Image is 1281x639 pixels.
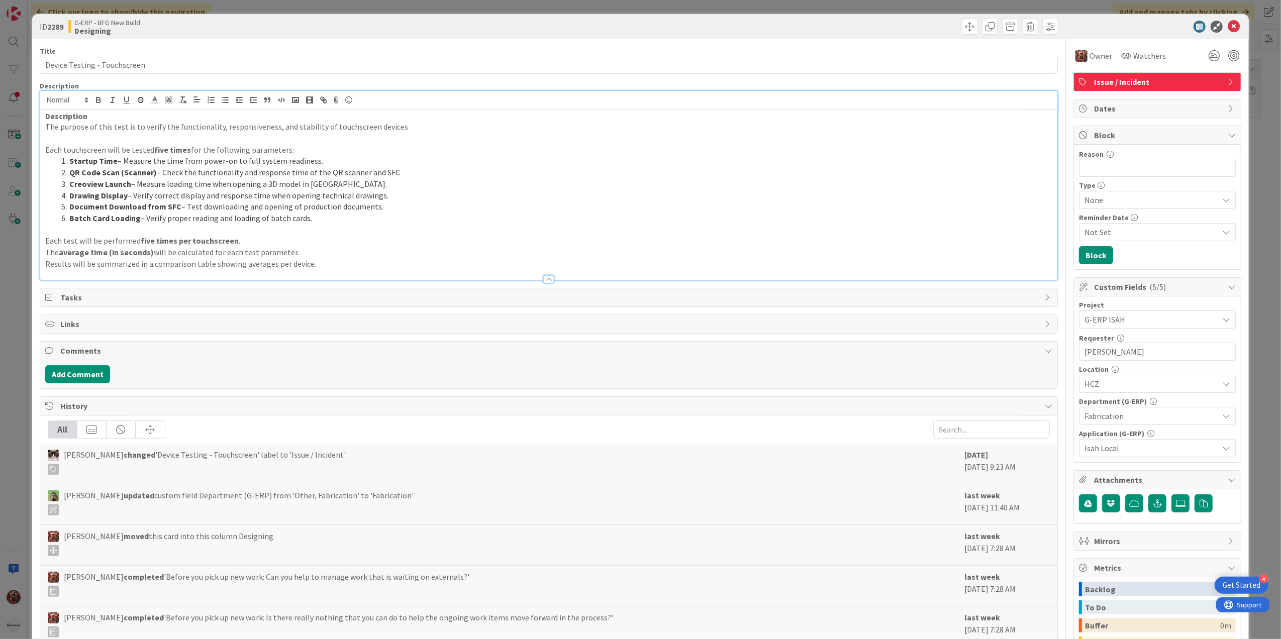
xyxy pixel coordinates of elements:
[60,345,1040,357] span: Comments
[1094,129,1223,141] span: Block
[124,572,164,582] b: completed
[1085,618,1220,632] div: Buffer
[45,121,1053,133] p: The purpose of this test is to verify the functionality, responsiveness, and stability of touchsc...
[154,145,191,155] strong: five times
[141,236,239,246] strong: five times per touchscreen
[1094,474,1223,486] span: Attachments
[1094,281,1223,293] span: Custom Fields
[45,235,1053,247] p: Each test will be performed .
[933,420,1050,439] input: Search...
[48,531,59,542] img: JK
[69,190,128,200] strong: Drawing Display
[1079,430,1236,437] div: Application (G-ERP)
[59,247,154,257] strong: average time (in seconds)
[45,365,110,383] button: Add Comment
[124,531,149,541] b: moved
[40,56,1058,74] input: type card name here...
[74,27,140,35] b: Designing
[1090,50,1112,62] span: Owner
[1075,50,1088,62] img: JK
[64,489,414,515] span: [PERSON_NAME] custom field Department (G-ERP) from 'Other, Fabrication' to 'Fabrication'
[1079,398,1236,405] div: Department (G-ERP)
[1079,301,1236,308] div: Project
[45,247,1053,258] p: The will be calculated for each test parameter.
[48,421,77,438] div: All
[69,179,131,189] strong: Creoview Launch
[47,22,63,32] b: 2289
[1079,182,1096,189] span: Type
[64,571,469,597] span: [PERSON_NAME] 'Before you pick up new work: Can you help to manage work that is waiting on extern...
[69,213,141,223] strong: Batch Card Loading
[45,144,1053,156] p: Each touchscreen will be tested for the following parameters:
[60,318,1040,330] span: Links
[964,572,1000,582] b: last week
[964,490,1000,500] b: last week
[964,489,1050,519] div: [DATE] 11:40 AM
[1085,226,1218,238] span: Not Set
[64,611,613,637] span: [PERSON_NAME] 'Before you pick up new work: Is there really nothing that you can do to help the o...
[1079,214,1129,221] span: Reminder Date
[1085,193,1213,207] span: None
[60,400,1040,412] span: History
[48,450,59,461] img: Kv
[1133,50,1166,62] span: Watchers
[1085,582,1220,596] div: Backlog
[57,190,1053,201] li: – Verify correct display and response time when opening technical drawings.
[48,612,59,623] img: JK
[64,530,273,556] span: [PERSON_NAME] this card into this column Designing
[964,530,1050,560] div: [DATE] 7:28 AM
[57,155,1053,167] li: – Measure the time from power-on to full system readiness.
[57,201,1053,212] li: – Test downloading and opening of production documents.
[1085,312,1213,327] span: G-ERP ISAH
[74,19,140,27] span: G-ERP - BFG New Build
[1079,366,1236,373] div: Location
[69,167,157,177] strong: QR Code Scan (Scanner)
[1085,442,1218,454] span: Isah Local
[1079,334,1114,343] label: Requester
[57,178,1053,190] li: – Measure loading time when opening a 3D model in [GEOGRAPHIC_DATA].
[1220,618,1231,632] div: 0m
[1085,410,1218,422] span: Fabrication
[964,450,988,460] b: [DATE]
[48,572,59,583] img: JK
[64,449,346,475] span: [PERSON_NAME] 'Device Testing - Touchscreen' label to 'Issue / Incident'
[40,81,79,90] span: Description
[1079,246,1113,264] button: Block
[69,156,118,166] strong: Startup Time
[1094,76,1223,88] span: Issue / Incident
[124,490,154,500] b: updated
[48,490,59,501] img: TT
[1094,535,1223,547] span: Mirrors
[1149,282,1166,292] span: ( 5/5 )
[57,167,1053,178] li: – Check the functionality and response time of the QR scanner and SFC
[60,291,1040,303] span: Tasks
[964,571,1050,601] div: [DATE] 7:28 AM
[1259,574,1268,583] div: 4
[1079,150,1104,159] label: Reason
[57,212,1053,224] li: – Verify proper reading and loading of batch cards.
[1085,378,1218,390] span: HCZ
[1085,600,1220,614] div: To Do
[1223,580,1260,590] div: Get Started
[1094,102,1223,115] span: Dates
[21,2,46,14] span: Support
[40,47,56,56] label: Title
[964,612,1000,622] b: last week
[964,531,1000,541] b: last week
[124,612,164,622] b: completed
[1215,577,1268,594] div: Open Get Started checklist, remaining modules: 4
[1094,562,1223,574] span: Metrics
[45,258,1053,270] p: Results will be summarized in a comparison table showing averages per device.
[40,21,63,33] span: ID
[124,450,155,460] b: changed
[964,449,1050,479] div: [DATE] 9:23 AM
[45,111,87,121] strong: Description
[69,201,181,211] strong: Document Download from SFC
